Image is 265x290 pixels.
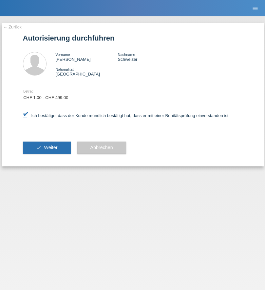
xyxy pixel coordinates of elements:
span: Abbrechen [90,145,113,150]
div: [GEOGRAPHIC_DATA] [56,67,118,77]
h1: Autorisierung durchführen [23,34,242,42]
div: [PERSON_NAME] [56,52,118,62]
label: Ich bestätige, dass der Kunde mündlich bestätigt hat, dass er mit einer Bonitätsprüfung einversta... [23,113,230,118]
span: Vorname [56,53,70,57]
button: check Weiter [23,142,71,154]
a: menu [249,6,262,10]
button: Abbrechen [77,142,126,154]
span: Nationalität [56,67,74,71]
i: check [36,145,41,150]
span: Weiter [44,145,57,150]
div: Schweizer [118,52,180,62]
span: Nachname [118,53,135,57]
i: menu [252,5,258,12]
a: ← Zurück [3,25,22,29]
